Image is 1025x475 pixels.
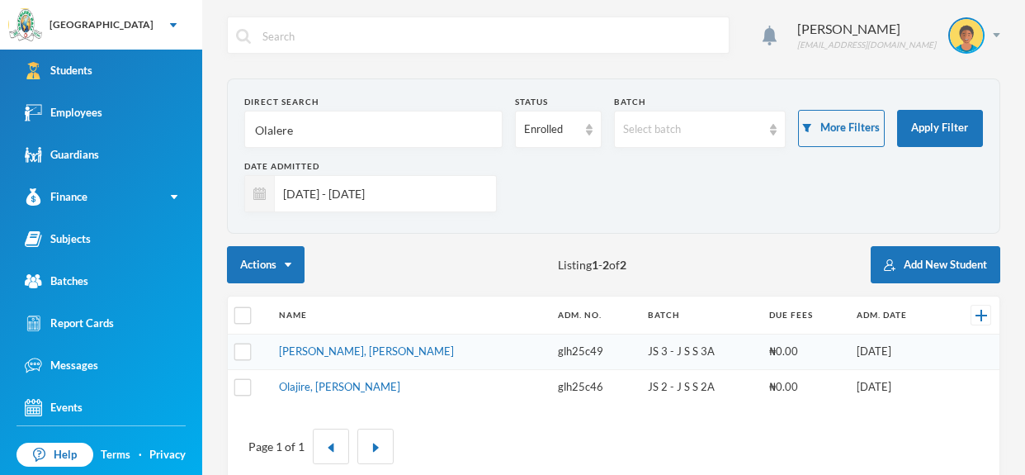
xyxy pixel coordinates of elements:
[623,121,763,138] div: Select batch
[17,443,93,468] a: Help
[950,19,983,52] img: STUDENT
[975,310,987,321] img: +
[515,96,601,108] div: Status
[848,335,946,370] td: [DATE]
[848,369,946,404] td: [DATE]
[798,110,884,147] button: More Filters
[279,380,400,393] a: Olajire, [PERSON_NAME]
[25,315,114,332] div: Report Cards
[275,175,488,212] input: e.g. 16/08/2025 - 16/09/2025
[244,160,497,173] div: Date Admitted
[25,104,102,121] div: Employees
[614,96,786,108] div: Batch
[640,335,761,370] td: JS 3 - J S S 3A
[761,369,848,404] td: ₦0.00
[797,19,936,39] div: [PERSON_NAME]
[640,369,761,404] td: JS 2 - J S S 2A
[9,9,42,42] img: logo
[271,297,549,335] th: Name
[227,246,305,283] button: Actions
[797,39,936,51] div: [EMAIL_ADDRESS][DOMAIN_NAME]
[602,258,609,272] b: 2
[149,447,186,463] a: Privacy
[848,297,946,335] th: Adm. Date
[261,17,720,55] input: Search
[25,188,87,206] div: Finance
[558,256,626,273] span: Listing - of
[244,96,503,108] div: Direct Search
[25,357,98,374] div: Messages
[25,230,91,248] div: Subjects
[524,121,577,138] div: Enrolled
[550,297,640,335] th: Adm. No.
[550,335,640,370] td: glh25c49
[640,297,761,335] th: Batch
[101,447,130,463] a: Terms
[25,273,88,290] div: Batches
[25,399,83,416] div: Events
[253,112,494,149] input: Name, Admin No, Phone number, Email Address
[620,258,626,272] b: 2
[236,29,251,44] img: search
[25,146,99,164] div: Guardians
[279,344,454,358] a: [PERSON_NAME], [PERSON_NAME]
[50,17,154,32] div: [GEOGRAPHIC_DATA]
[761,297,848,335] th: Due Fees
[139,447,142,463] div: ·
[761,335,848,370] td: ₦0.00
[550,369,640,404] td: glh25c46
[248,438,305,455] div: Page 1 of 1
[25,62,92,79] div: Students
[897,110,983,147] button: Apply Filter
[592,258,598,272] b: 1
[871,246,1000,283] button: Add New Student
